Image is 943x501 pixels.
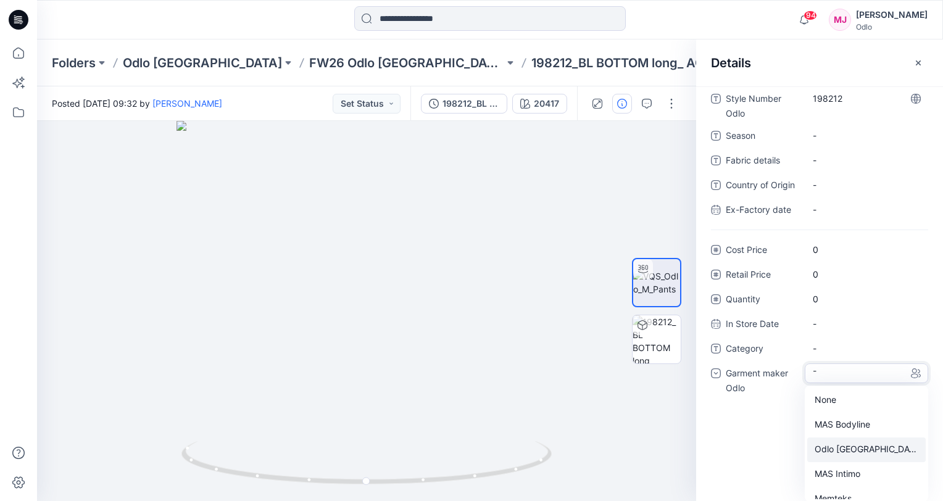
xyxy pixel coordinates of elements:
[813,203,920,216] span: -
[813,364,928,377] div: -
[534,97,559,110] div: 20417
[309,54,504,72] a: FW26 Odlo [GEOGRAPHIC_DATA]
[152,98,222,109] a: [PERSON_NAME]
[804,10,817,20] span: 94
[807,413,926,437] div: MAS Bodyline
[813,129,920,142] span: -
[813,317,920,330] span: -
[807,437,926,462] div: Odlo Romania
[633,315,681,363] img: 198212_BL BOTTOM long_ ACTIVE WARM X FROZEN LAKE_SMS_3D 20417
[711,56,751,70] h2: Details
[813,342,920,355] span: -
[421,94,507,114] button: 198212_BL BOTTOM long_ ACTIVE WARM X FROZEN LAKE_SMS_3D
[726,91,800,121] span: Style Number Odlo
[726,341,800,358] span: Category
[813,178,920,191] span: -
[123,54,282,72] a: Odlo [GEOGRAPHIC_DATA]
[52,97,222,110] span: Posted [DATE] 09:32 by
[726,202,800,220] span: Ex-Factory date
[856,7,928,22] div: [PERSON_NAME]
[612,94,632,114] button: Details
[726,317,800,334] span: In Store Date
[531,54,726,72] p: 198212_BL BOTTOM long_ ACTIVE WARM X FROZEN LAKE_SMS_3D
[633,270,680,296] img: VQS_Odlo_M_Pants
[813,92,920,105] span: 198212
[813,243,920,256] span: 0
[807,388,926,413] div: None
[726,292,800,309] span: Quantity
[726,267,800,284] span: Retail Price
[726,178,800,195] span: Country of Origin
[726,128,800,146] span: Season
[807,462,926,487] div: MAS Intimo
[813,292,920,305] span: 0
[813,154,920,167] span: -
[726,366,800,395] span: Garment maker Odlo
[829,9,851,31] div: MJ
[813,268,920,281] span: 0
[52,54,96,72] a: Folders
[442,97,499,110] div: 198212_BL BOTTOM long_ ACTIVE WARM X FROZEN LAKE_SMS_3D
[726,242,800,260] span: Cost Price
[726,153,800,170] span: Fabric details
[856,22,928,31] div: Odlo
[512,94,567,114] button: 20417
